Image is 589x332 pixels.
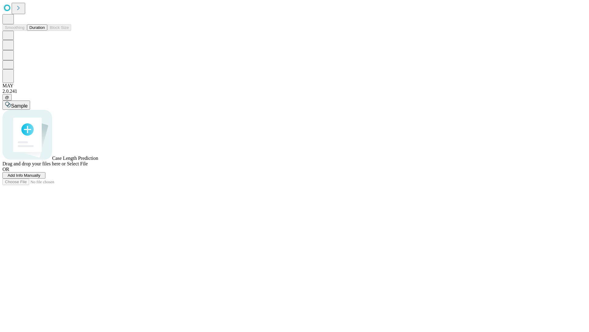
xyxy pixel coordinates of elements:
[2,94,12,101] button: @
[47,24,71,31] button: Block Size
[67,161,88,166] span: Select File
[2,83,587,89] div: MAY
[11,103,28,109] span: Sample
[5,95,9,100] span: @
[2,167,9,172] span: OR
[2,24,27,31] button: Smoothing
[2,172,45,179] button: Add Info Manually
[52,156,98,161] span: Case Length Prediction
[8,173,40,178] span: Add Info Manually
[2,161,66,166] span: Drag and drop your files here or
[2,101,30,110] button: Sample
[2,89,587,94] div: 2.0.241
[27,24,47,31] button: Duration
